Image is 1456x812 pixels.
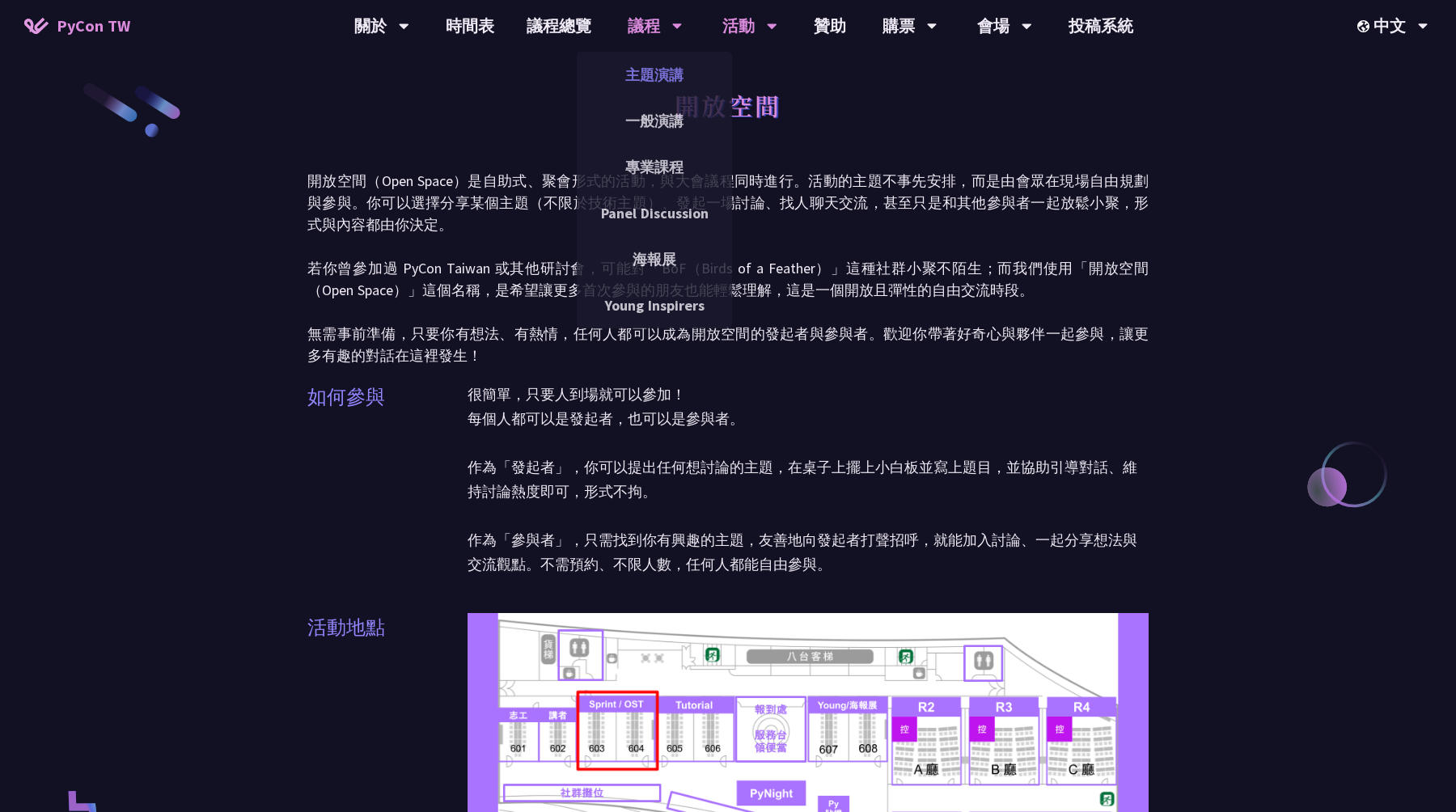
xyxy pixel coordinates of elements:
p: 如何參與 [307,383,385,412]
a: 專業課程 [577,148,732,186]
p: 活動地點 [307,613,385,642]
p: 開放空間（Open Space）是自助式、聚會形式的活動，與大會議程同時進行。活動的主題不事先安排，而是由會眾在現場自由規劃與參與。你可以選擇分享某個主題（不限於技術主題）、發起一場討論、找人聊... [307,170,1149,366]
a: 一般演講 [577,102,732,140]
a: 主題演講 [577,56,732,94]
img: Locale Icon [1357,20,1373,32]
a: 海報展 [577,240,732,278]
a: PyCon TW [8,6,146,46]
a: Panel Discussion [577,194,732,232]
img: Home icon of PyCon TW 2025 [24,18,49,34]
p: 很簡單，只要人到場就可以參加！ 每個人都可以是發起者，也可以是參與者。 作為「發起者」，你可以提出任何想討論的主題，在桌子上擺上小白板並寫上題目，並協助引導對話、維持討論熱度即可，形式不拘。 作... [468,383,1149,577]
a: Young Inspirers [577,286,732,324]
span: PyCon TW [57,14,130,38]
